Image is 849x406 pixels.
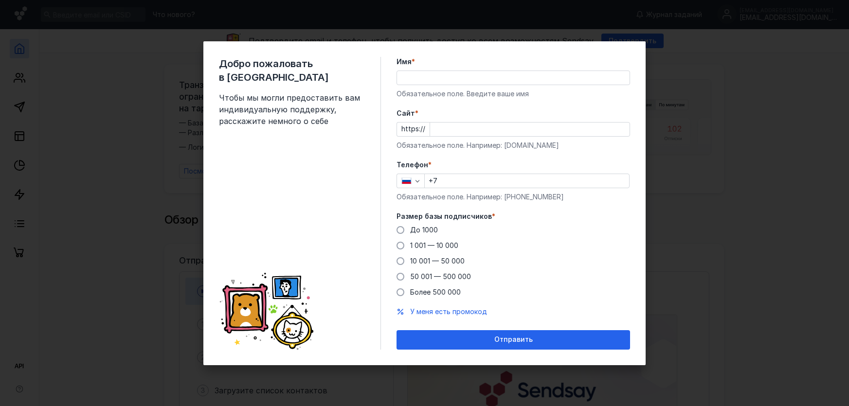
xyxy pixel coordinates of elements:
[219,92,365,127] span: Чтобы мы могли предоставить вам индивидуальную поддержку, расскажите немного о себе
[397,160,428,170] span: Телефон
[397,330,630,350] button: Отправить
[410,307,487,316] span: У меня есть промокод
[397,141,630,150] div: Обязательное поле. Например: [DOMAIN_NAME]
[410,241,458,249] span: 1 001 — 10 000
[410,307,487,317] button: У меня есть промокод
[397,108,415,118] span: Cайт
[410,288,461,296] span: Более 500 000
[397,212,492,221] span: Размер базы подписчиков
[410,272,471,281] span: 50 001 — 500 000
[410,226,438,234] span: До 1000
[219,57,365,84] span: Добро пожаловать в [GEOGRAPHIC_DATA]
[397,192,630,202] div: Обязательное поле. Например: [PHONE_NUMBER]
[494,335,533,344] span: Отправить
[397,57,412,67] span: Имя
[397,89,630,99] div: Обязательное поле. Введите ваше имя
[410,257,465,265] span: 10 001 — 50 000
